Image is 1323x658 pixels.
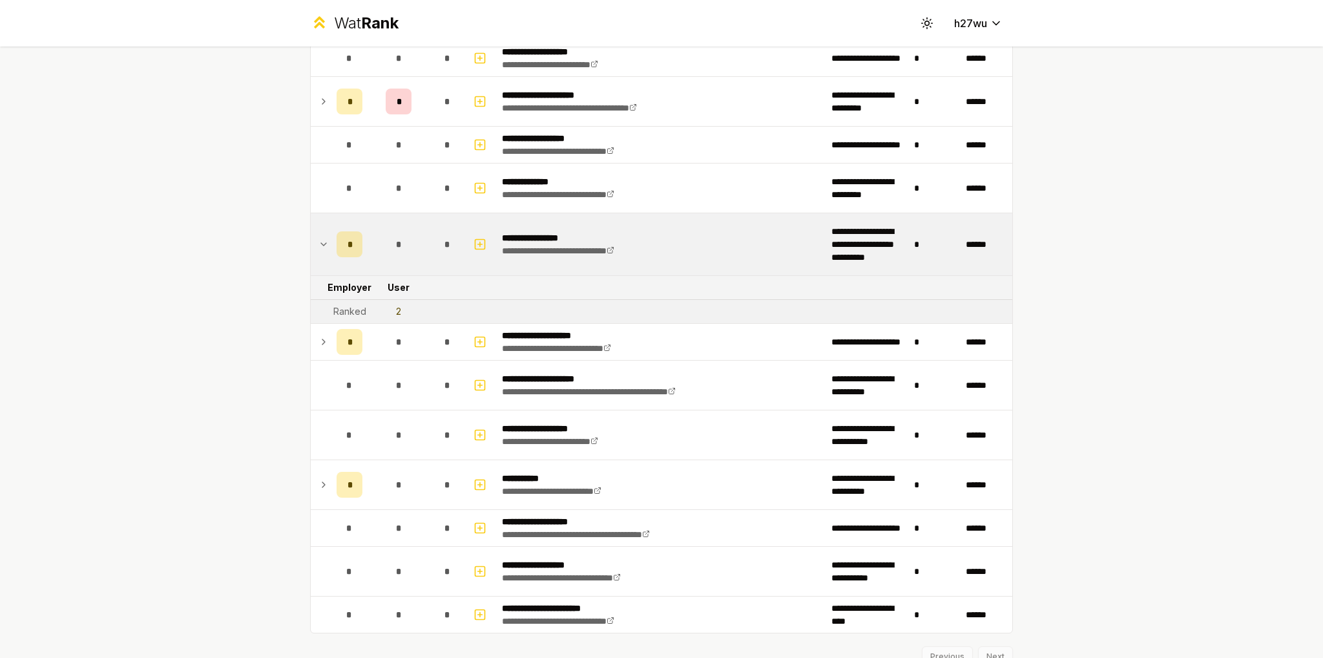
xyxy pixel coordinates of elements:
[334,13,399,34] div: Wat
[368,276,430,299] td: User
[944,12,1013,35] button: h27wu
[310,13,399,34] a: WatRank
[954,16,987,31] span: h27wu
[361,14,399,32] span: Rank
[331,276,368,299] td: Employer
[396,305,401,318] div: 2
[333,305,366,318] div: Ranked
